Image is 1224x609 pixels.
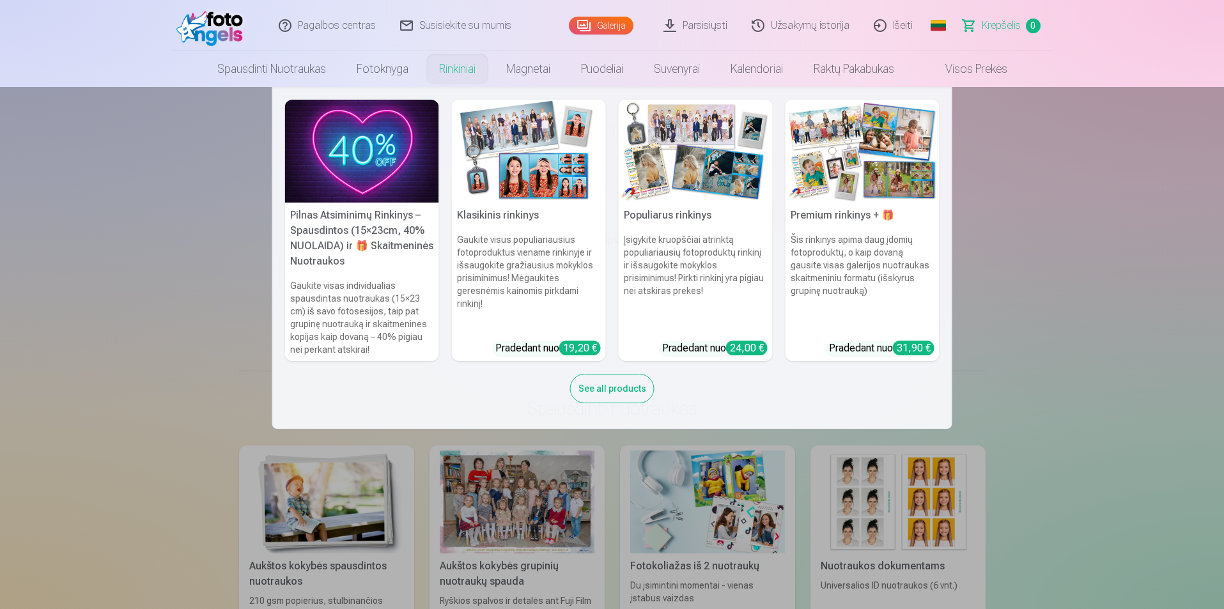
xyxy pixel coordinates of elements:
[424,51,491,87] a: Rinkiniai
[202,51,341,87] a: Spausdinti nuotraukas
[341,51,424,87] a: Fotoknyga
[566,51,639,87] a: Puodeliai
[662,341,768,356] div: Pradedant nuo
[786,100,940,361] a: Premium rinkinys + 🎁Premium rinkinys + 🎁Šis rinkinys apima daug įdomių fotoproduktų, o kaip dovan...
[1026,19,1041,33] span: 0
[786,203,940,228] h5: Premium rinkinys + 🎁
[829,341,934,356] div: Pradedant nuo
[569,17,633,35] a: Galerija
[452,100,606,203] img: Klasikinis rinkinys
[285,100,439,203] img: Pilnas Atsiminimų Rinkinys – Spausdintos (15×23cm, 40% NUOLAIDA) ir 🎁 Skaitmeninės Nuotraukos
[491,51,566,87] a: Magnetai
[452,100,606,361] a: Klasikinis rinkinysKlasikinis rinkinysGaukite visus populiariausius fotoproduktus viename rinkiny...
[910,51,1023,87] a: Visos prekės
[452,203,606,228] h5: Klasikinis rinkinys
[285,100,439,361] a: Pilnas Atsiminimų Rinkinys – Spausdintos (15×23cm, 40% NUOLAIDA) ir 🎁 Skaitmeninės NuotraukosPiln...
[495,341,601,356] div: Pradedant nuo
[715,51,798,87] a: Kalendoriai
[893,341,934,355] div: 31,90 €
[619,203,773,228] h5: Populiarus rinkinys
[786,100,940,203] img: Premium rinkinys + 🎁
[639,51,715,87] a: Suvenyrai
[619,228,773,335] h6: Įsigykite kruopščiai atrinktą populiariausių fotoproduktų rinkinį ir išsaugokite mokyklos prisimi...
[726,341,768,355] div: 24,00 €
[285,274,439,361] h6: Gaukite visas individualias spausdintas nuotraukas (15×23 cm) iš savo fotosesijos, taip pat grupi...
[285,203,439,274] h5: Pilnas Atsiminimų Rinkinys – Spausdintos (15×23cm, 40% NUOLAIDA) ir 🎁 Skaitmeninės Nuotraukos
[559,341,601,355] div: 19,20 €
[570,381,655,394] a: See all products
[452,228,606,335] h6: Gaukite visus populiariausius fotoproduktus viename rinkinyje ir išsaugokite gražiausius mokyklos...
[798,51,910,87] a: Raktų pakabukas
[786,228,940,335] h6: Šis rinkinys apima daug įdomių fotoproduktų, o kaip dovaną gausite visas galerijos nuotraukas ska...
[619,100,773,203] img: Populiarus rinkinys
[982,18,1021,33] span: Krepšelis
[619,100,773,361] a: Populiarus rinkinysPopuliarus rinkinysĮsigykite kruopščiai atrinktą populiariausių fotoproduktų r...
[570,374,655,403] div: See all products
[176,5,250,46] img: /fa2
